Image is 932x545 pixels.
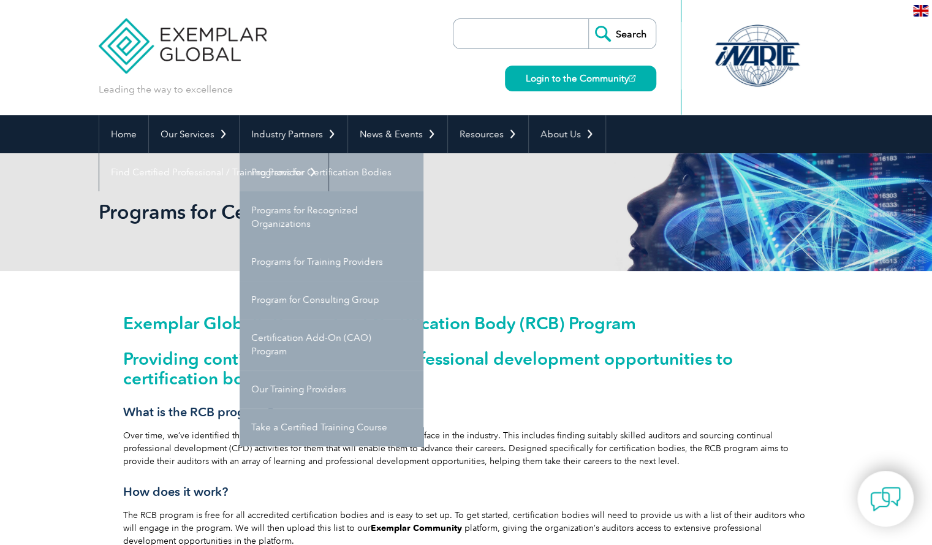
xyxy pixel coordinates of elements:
a: Take a Certified Training Course [240,408,423,446]
h1: Exemplar Global’s Recognized Certification Body (RCB) Program [123,314,809,332]
h2: Programs for Certification Bodies [99,202,613,222]
a: Program for Consulting Group [240,281,423,319]
a: Home [99,115,148,153]
a: Login to the Community [505,66,656,91]
a: Programs for Recognized Organizations [240,191,423,243]
h2: Providing continued learning and professional development opportunities to certification bodies a... [123,349,809,388]
h3: How does it work? [123,484,809,500]
a: About Us [529,115,605,153]
h3: What is the RCB program? [123,405,809,420]
img: en [913,5,928,17]
a: News & Events [348,115,447,153]
img: contact-chat.png [870,484,901,514]
a: Exemplar Community [371,523,462,533]
a: Programs for Certification Bodies [240,153,423,191]
a: Programs for Training Providers [240,243,423,281]
a: Our Services [149,115,239,153]
a: Industry Partners [240,115,347,153]
a: Our Training Providers [240,370,423,408]
a: Resources [448,115,528,153]
p: Leading the way to excellence [99,83,233,96]
input: Search [588,19,656,48]
img: open_square.png [629,75,635,82]
a: Find Certified Professional / Training Provider [99,153,328,191]
a: Certification Add-On (CAO) Program [240,319,423,370]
